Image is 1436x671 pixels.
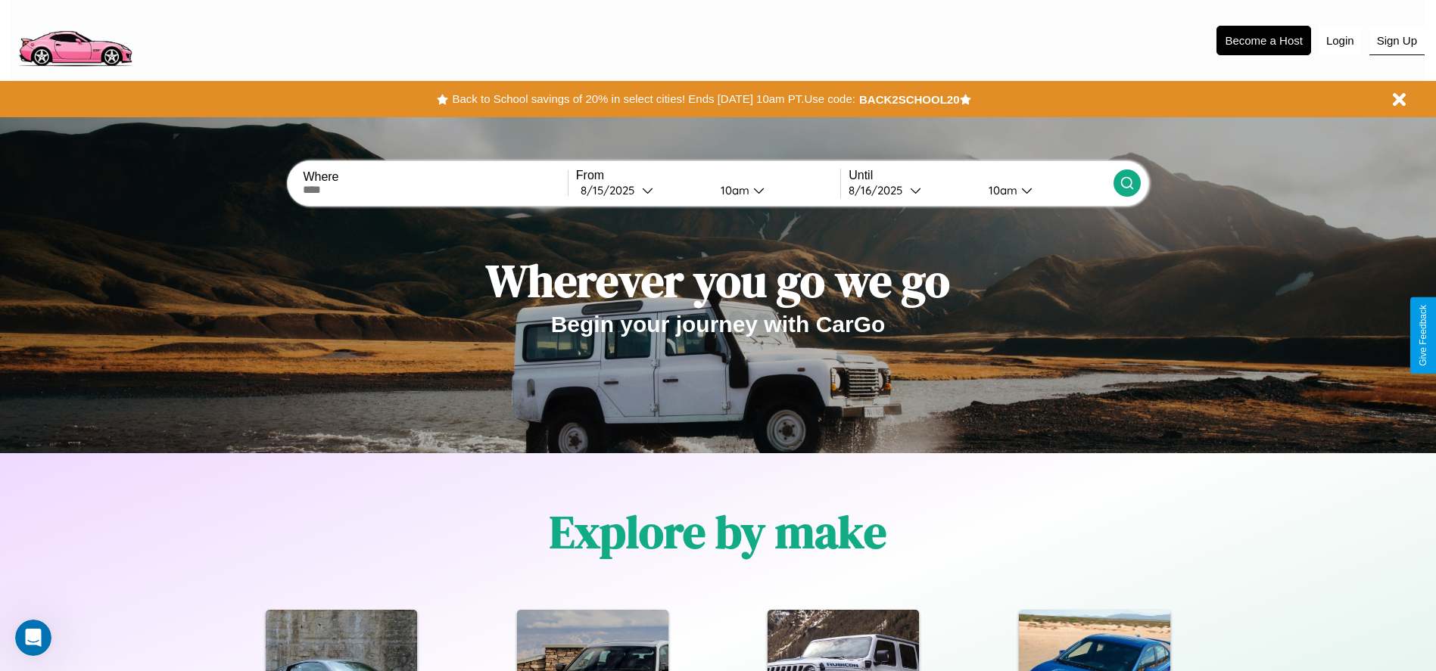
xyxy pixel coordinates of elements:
[15,620,51,656] iframe: Intercom live chat
[576,182,709,198] button: 8/15/2025
[581,183,642,197] div: 8 / 15 / 2025
[849,183,910,197] div: 8 / 16 / 2025
[1418,305,1428,366] div: Give Feedback
[576,169,840,182] label: From
[303,170,567,184] label: Where
[1319,26,1362,54] button: Login
[550,501,886,563] h1: Explore by make
[849,169,1113,182] label: Until
[448,89,858,110] button: Back to School savings of 20% in select cities! Ends [DATE] 10am PT.Use code:
[981,183,1021,197] div: 10am
[1369,26,1425,55] button: Sign Up
[709,182,841,198] button: 10am
[1216,26,1311,55] button: Become a Host
[11,8,139,70] img: logo
[977,182,1114,198] button: 10am
[713,183,753,197] div: 10am
[859,93,960,106] b: BACK2SCHOOL20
